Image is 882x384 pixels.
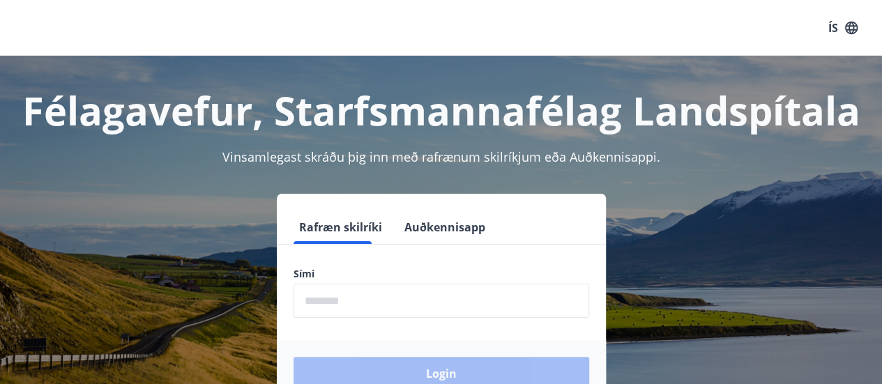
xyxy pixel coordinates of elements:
h1: Félagavefur, Starfsmannafélag Landspítala [17,84,865,137]
label: Sími [294,267,589,281]
button: Rafræn skilríki [294,210,388,244]
button: Auðkennisapp [399,210,491,244]
button: ÍS [821,15,865,40]
span: Vinsamlegast skráðu þig inn með rafrænum skilríkjum eða Auðkennisappi. [222,148,660,165]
